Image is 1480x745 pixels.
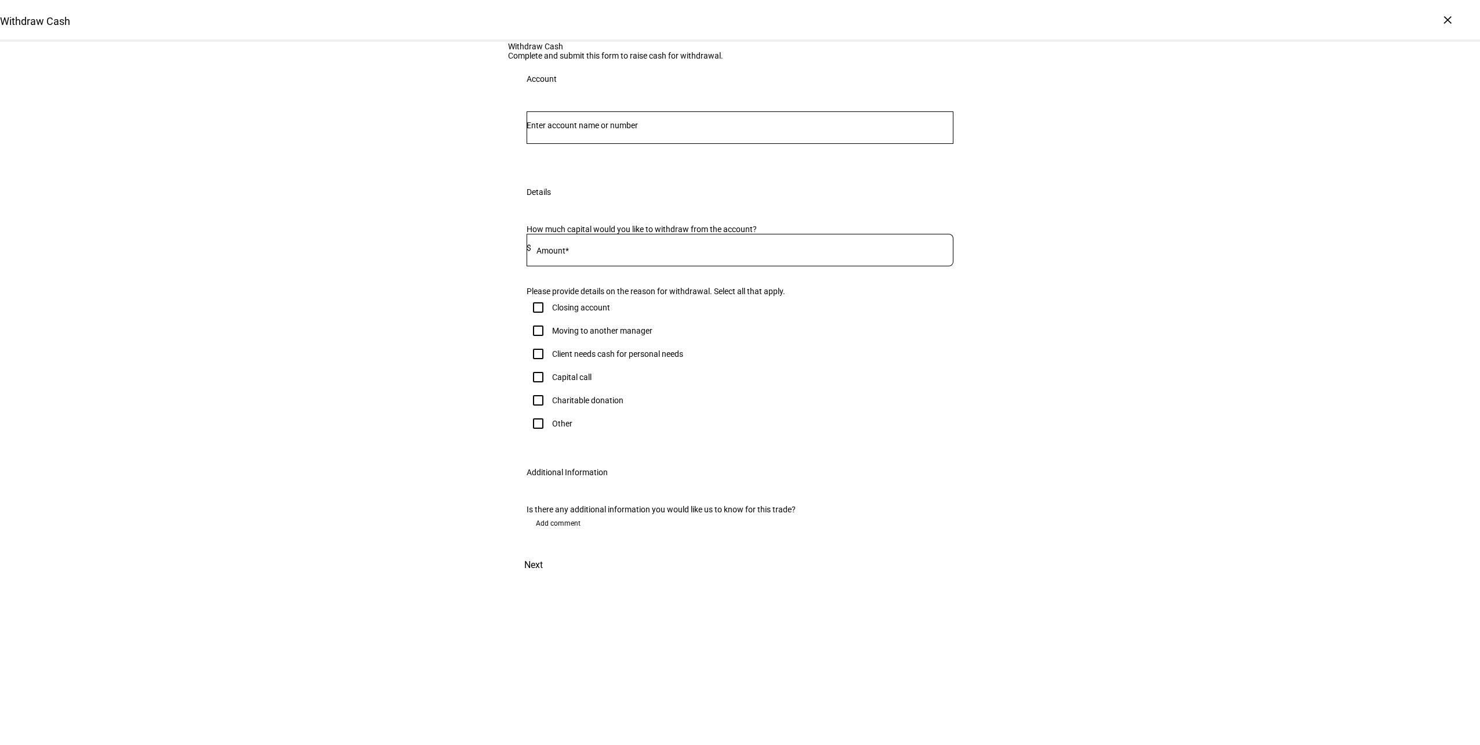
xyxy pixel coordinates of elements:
[527,187,551,197] div: Details
[527,514,590,533] button: Add comment
[527,74,557,84] div: Account
[536,514,581,533] span: Add comment
[527,287,953,296] div: Please provide details on the reason for withdrawal. Select all that apply.
[508,51,972,60] div: Complete and submit this form to raise cash for withdrawal.
[552,372,592,382] div: Capital call
[536,246,569,255] mat-label: Amount*
[527,505,953,514] div: Is there any additional information you would like us to know for this trade?
[527,121,953,130] input: Number
[508,42,972,51] div: Withdraw Cash
[524,551,543,579] span: Next
[552,396,623,405] div: Charitable donation
[552,326,652,335] div: Moving to another manager
[1438,10,1457,29] div: ×
[527,468,608,477] div: Additional Information
[527,243,531,252] span: $
[552,303,610,312] div: Closing account
[552,349,683,359] div: Client needs cash for personal needs
[508,551,559,579] button: Next
[527,225,953,234] div: How much capital would you like to withdraw from the account?
[552,419,572,428] div: Other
